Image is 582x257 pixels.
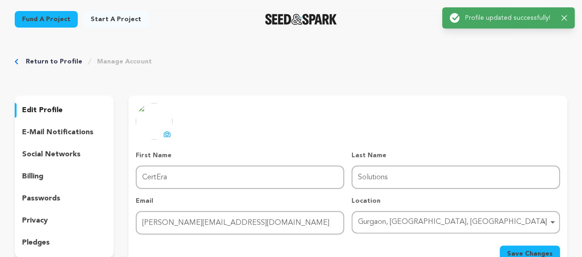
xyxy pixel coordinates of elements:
[22,215,48,226] p: privacy
[265,14,337,25] img: Seed&Spark Logo Dark Mode
[539,217,548,227] button: Remove item: 'ChIJWYjjgtUZDTkRHkvG5ehfzwI'
[22,105,63,116] p: edit profile
[15,125,114,140] button: e-mail notifications
[15,57,567,66] div: Breadcrumb
[26,57,82,66] a: Return to Profile
[136,211,344,234] input: Email
[15,147,114,162] button: social networks
[352,166,560,189] input: Last Name
[15,235,114,250] button: pledges
[15,169,114,184] button: billing
[22,237,50,248] p: pledges
[358,216,548,229] div: Gurgaon, [GEOGRAPHIC_DATA], [GEOGRAPHIC_DATA]
[97,57,152,66] a: Manage Account
[15,103,114,118] button: edit profile
[15,11,78,28] a: Fund a project
[136,196,344,206] p: Email
[352,196,560,206] p: Location
[22,171,43,182] p: billing
[22,127,93,138] p: e-mail notifications
[15,213,114,228] button: privacy
[15,191,114,206] button: passwords
[265,14,337,25] a: Seed&Spark Homepage
[352,151,560,160] p: Last Name
[136,151,344,160] p: First Name
[136,166,344,189] input: First Name
[465,13,554,23] p: Profile updated successfully!
[22,193,60,204] p: passwords
[22,149,81,160] p: social networks
[83,11,149,28] a: Start a project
